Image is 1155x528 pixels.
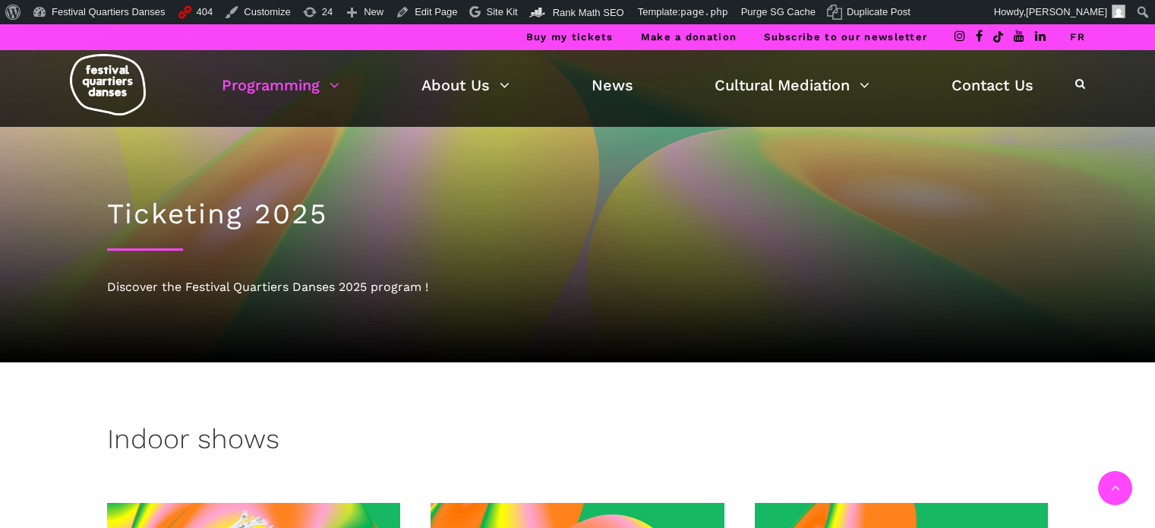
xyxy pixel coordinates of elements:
[421,72,510,98] a: About Us
[553,7,624,18] span: Rank Math SEO
[1070,31,1085,43] a: FR
[107,277,1049,297] div: Discover the Festival Quartiers Danses 2025 program !
[107,423,279,461] h3: Indoor shows
[592,72,633,98] a: News
[764,31,927,43] a: Subscribe to our newsletter
[715,72,869,98] a: Cultural Mediation
[487,6,518,17] span: Site Kit
[951,72,1034,98] a: Contact Us
[70,54,146,115] img: logo-fqd-med
[680,6,728,17] span: page.php
[107,198,1049,231] h1: Ticketing 2025
[526,31,614,43] a: Buy my tickets
[641,31,737,43] a: Make a donation
[222,72,339,98] a: Programming
[1026,6,1107,17] span: [PERSON_NAME]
